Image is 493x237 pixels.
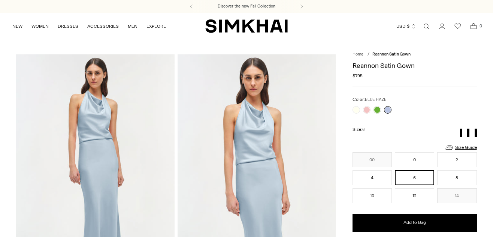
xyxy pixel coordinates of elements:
a: EXPLORE [146,18,166,34]
a: SIMKHAI [205,19,288,33]
button: 10 [353,188,392,203]
a: Discover the new Fall Collection [218,3,275,9]
a: WOMEN [31,18,49,34]
button: 4 [353,170,392,185]
a: MEN [128,18,137,34]
button: 6 [395,170,434,185]
label: Color: [353,96,386,103]
button: 12 [395,188,434,203]
a: ACCESSORIES [87,18,119,34]
a: Open cart modal [466,19,481,34]
button: USD $ [396,18,416,34]
span: $795 [353,72,363,79]
a: Wishlist [450,19,465,34]
span: 6 [362,127,365,132]
a: Size Guide [445,143,477,152]
button: 14 [437,188,477,203]
button: 8 [437,170,477,185]
a: Home [353,52,363,57]
nav: breadcrumbs [353,51,477,58]
span: BLUE HAZE [365,97,386,102]
button: 0 [395,152,434,167]
span: 0 [477,22,484,29]
span: Reannon Satin Gown [372,52,411,57]
a: NEW [12,18,22,34]
button: 2 [437,152,477,167]
a: Go to the account page [435,19,450,34]
button: 00 [353,152,392,167]
a: Open search modal [419,19,434,34]
button: Add to Bag [353,214,477,232]
label: Size: [353,126,365,133]
div: / [368,51,369,58]
h1: Reannon Satin Gown [353,62,477,69]
a: DRESSES [58,18,78,34]
span: Add to Bag [403,219,426,226]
